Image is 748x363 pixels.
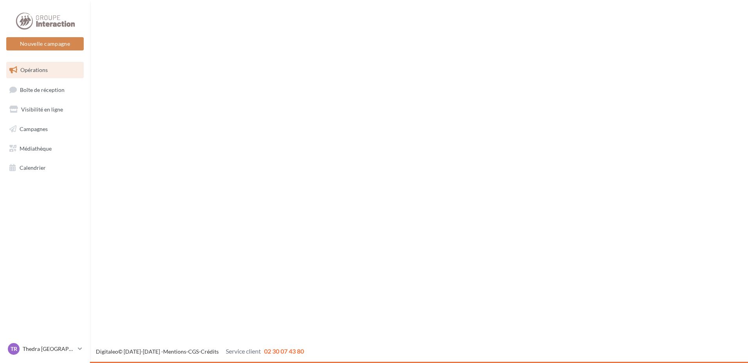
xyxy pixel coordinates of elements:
a: Médiathèque [5,140,85,157]
a: Visibilité en ligne [5,101,85,118]
a: Opérations [5,62,85,78]
span: Campagnes [20,126,48,132]
a: TR Thedra [GEOGRAPHIC_DATA] [6,341,84,356]
a: Campagnes [5,121,85,137]
span: Calendrier [20,164,46,171]
a: CGS [188,348,199,355]
span: Boîte de réception [20,86,65,93]
a: Crédits [201,348,219,355]
span: 02 30 07 43 80 [264,347,304,355]
span: © [DATE]-[DATE] - - - [96,348,304,355]
a: Mentions [163,348,186,355]
a: Calendrier [5,160,85,176]
span: Visibilité en ligne [21,106,63,113]
a: Digitaleo [96,348,118,355]
a: Boîte de réception [5,81,85,98]
span: Médiathèque [20,145,52,151]
p: Thedra [GEOGRAPHIC_DATA] [23,345,75,353]
span: Service client [226,347,261,355]
span: Opérations [20,66,48,73]
button: Nouvelle campagne [6,37,84,50]
span: TR [11,345,17,353]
